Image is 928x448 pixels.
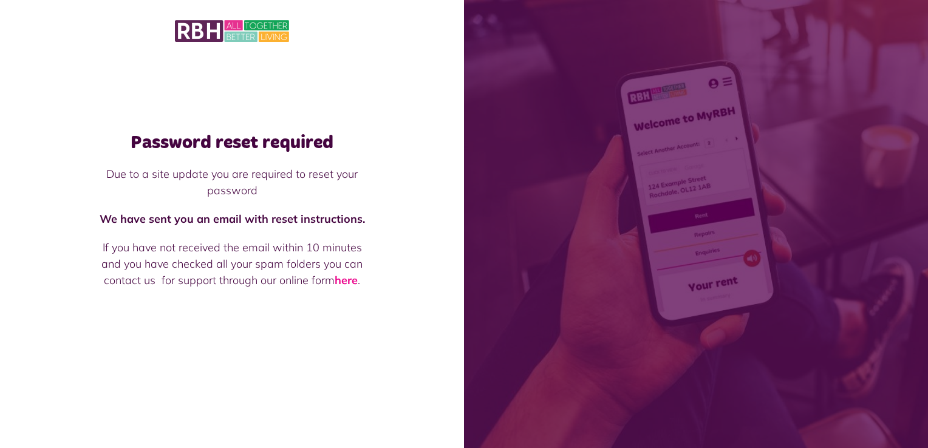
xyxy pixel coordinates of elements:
strong: We have sent you an email with reset instructions. [100,212,365,226]
a: here [335,273,358,287]
p: If you have not received the email within 10 minutes and you have checked all your spam folders y... [95,239,369,288]
p: Due to a site update you are required to reset your password [95,166,369,199]
img: MyRBH [175,18,289,44]
h1: Password reset required [95,132,369,154]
